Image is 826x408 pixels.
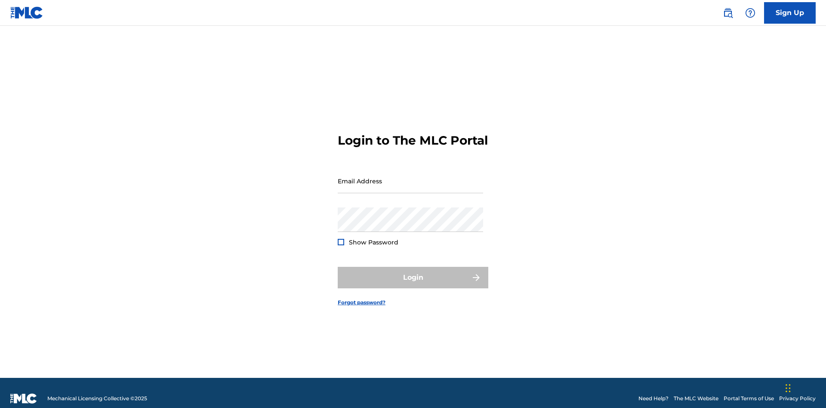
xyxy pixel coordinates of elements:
[638,395,669,402] a: Need Help?
[719,4,737,22] a: Public Search
[745,8,755,18] img: help
[349,238,398,246] span: Show Password
[338,133,488,148] h3: Login to The MLC Portal
[764,2,816,24] a: Sign Up
[779,395,816,402] a: Privacy Policy
[724,395,774,402] a: Portal Terms of Use
[783,367,826,408] iframe: Chat Widget
[742,4,759,22] div: Help
[47,395,147,402] span: Mechanical Licensing Collective © 2025
[10,6,43,19] img: MLC Logo
[723,8,733,18] img: search
[10,393,37,404] img: logo
[674,395,718,402] a: The MLC Website
[786,375,791,401] div: Drag
[338,299,385,306] a: Forgot password?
